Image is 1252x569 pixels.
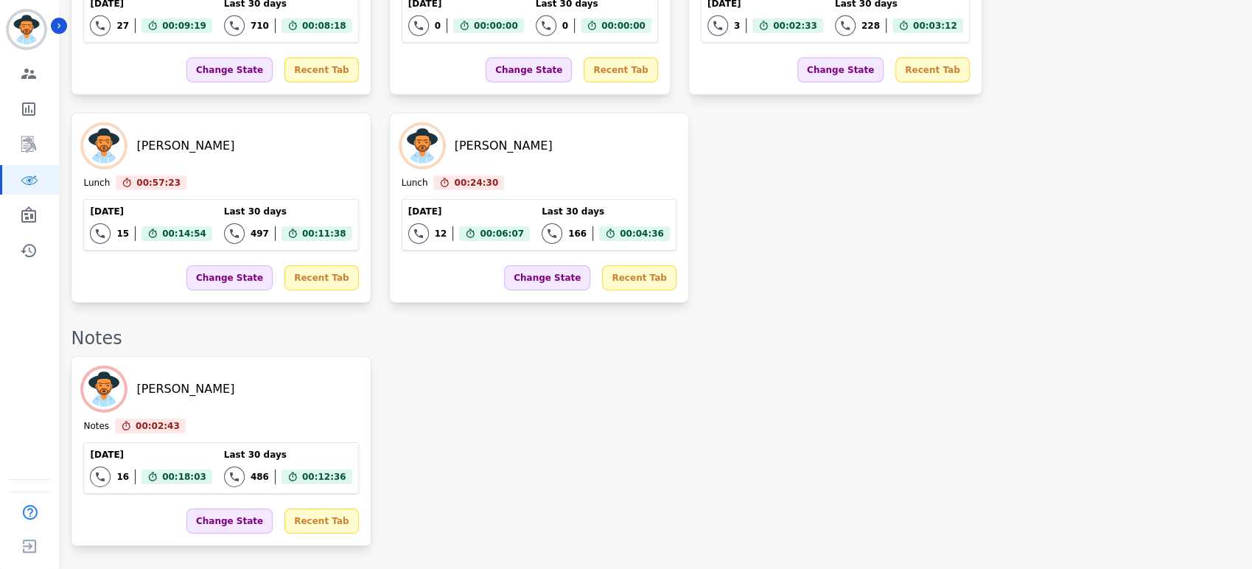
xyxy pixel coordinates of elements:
[90,449,211,461] div: [DATE]
[83,369,125,410] img: Avatar
[620,226,664,241] span: 00:04:36
[602,265,676,290] div: Recent Tab
[455,137,553,155] div: [PERSON_NAME]
[284,509,358,534] div: Recent Tab
[71,327,1237,350] div: Notes
[136,419,180,433] span: 00:02:43
[601,18,646,33] span: 00:00:00
[224,449,352,461] div: Last 30 days
[83,420,109,433] div: Notes
[913,18,957,33] span: 00:03:12
[302,469,346,484] span: 00:12:36
[162,469,206,484] span: 00:18:03
[302,226,346,241] span: 00:11:38
[136,380,234,398] div: [PERSON_NAME]
[162,18,206,33] span: 00:09:19
[454,175,498,190] span: 00:24:30
[251,471,269,483] div: 486
[90,206,211,217] div: [DATE]
[797,57,884,83] div: Change State
[83,177,110,190] div: Lunch
[251,20,269,32] div: 710
[224,206,352,217] div: Last 30 days
[861,20,880,32] div: 228
[116,20,129,32] div: 27
[480,226,524,241] span: 00:06:07
[486,57,572,83] div: Change State
[435,228,447,240] div: 12
[116,471,129,483] div: 16
[284,265,358,290] div: Recent Tab
[504,265,590,290] div: Change State
[186,509,273,534] div: Change State
[568,228,587,240] div: 166
[408,206,530,217] div: [DATE]
[562,20,568,32] div: 0
[9,12,44,47] img: Bordered avatar
[402,177,428,190] div: Lunch
[302,18,346,33] span: 00:08:18
[402,125,443,167] img: Avatar
[584,57,657,83] div: Recent Tab
[162,226,206,241] span: 00:14:54
[136,175,181,190] span: 00:57:23
[895,57,969,83] div: Recent Tab
[773,18,817,33] span: 00:02:33
[136,137,234,155] div: [PERSON_NAME]
[542,206,670,217] div: Last 30 days
[116,228,129,240] div: 15
[734,20,740,32] div: 3
[435,20,441,32] div: 0
[186,265,273,290] div: Change State
[83,125,125,167] img: Avatar
[186,57,273,83] div: Change State
[284,57,358,83] div: Recent Tab
[251,228,269,240] div: 497
[474,18,518,33] span: 00:00:00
